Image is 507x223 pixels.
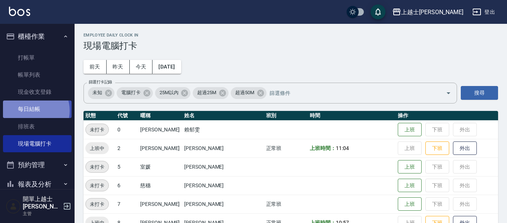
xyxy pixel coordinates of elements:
[3,49,72,66] a: 打帳單
[398,179,422,192] button: 上班
[3,83,72,101] a: 現金收支登錄
[193,89,221,96] span: 超過25M
[9,7,30,16] img: Logo
[152,60,181,74] button: [DATE]
[155,89,183,96] span: 25M以內
[310,145,336,151] b: 上班時間：
[84,111,116,121] th: 狀態
[116,120,138,139] td: 0
[264,111,308,121] th: 班別
[138,195,182,213] td: [PERSON_NAME]
[88,87,114,99] div: 未知
[138,111,182,121] th: 暱稱
[3,175,72,194] button: 報表及分析
[89,79,112,85] label: 篩選打卡記錄
[398,197,422,211] button: 上班
[130,60,153,74] button: 今天
[6,199,21,214] img: Person
[116,195,138,213] td: 7
[182,111,264,121] th: 姓名
[182,139,264,157] td: [PERSON_NAME]
[107,60,130,74] button: 昨天
[3,101,72,118] a: 每日結帳
[231,87,267,99] div: 超過50M
[461,86,498,100] button: 搜尋
[231,89,259,96] span: 超過50M
[3,155,72,175] button: 預約管理
[138,139,182,157] td: [PERSON_NAME]
[193,87,229,99] div: 超過25M
[396,111,498,121] th: 操作
[3,66,72,83] a: 帳單列表
[3,27,72,46] button: 櫃檯作業
[116,176,138,195] td: 6
[86,126,108,134] span: 未打卡
[116,111,138,121] th: 代號
[398,160,422,174] button: 上班
[138,176,182,195] td: 慈穗
[85,144,109,152] span: 上班中
[453,141,477,155] button: 外出
[116,139,138,157] td: 2
[88,89,107,96] span: 未知
[23,210,61,217] p: 主管
[389,4,466,20] button: 上越士[PERSON_NAME]
[443,87,454,99] button: Open
[86,182,108,189] span: 未打卡
[469,5,498,19] button: 登出
[182,157,264,176] td: [PERSON_NAME]
[398,123,422,137] button: 上班
[84,60,107,74] button: 前天
[336,145,349,151] span: 11:04
[182,195,264,213] td: [PERSON_NAME]
[84,33,498,38] h2: Employee Daily Clock In
[86,163,108,171] span: 未打卡
[425,141,449,155] button: 下班
[117,87,153,99] div: 電腦打卡
[84,41,498,51] h3: 現場電腦打卡
[155,87,191,99] div: 25M以內
[401,7,463,17] div: 上越士[PERSON_NAME]
[264,139,308,157] td: 正常班
[3,118,72,135] a: 排班表
[3,135,72,152] a: 現場電腦打卡
[371,4,385,19] button: save
[182,120,264,139] td: 賴郁雯
[264,195,308,213] td: 正常班
[23,195,61,210] h5: 開單上越士[PERSON_NAME]
[182,176,264,195] td: [PERSON_NAME]
[138,157,182,176] td: 室媛
[138,120,182,139] td: [PERSON_NAME]
[86,200,108,208] span: 未打卡
[117,89,145,96] span: 電腦打卡
[308,111,396,121] th: 時間
[268,86,433,99] input: 篩選條件
[116,157,138,176] td: 5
